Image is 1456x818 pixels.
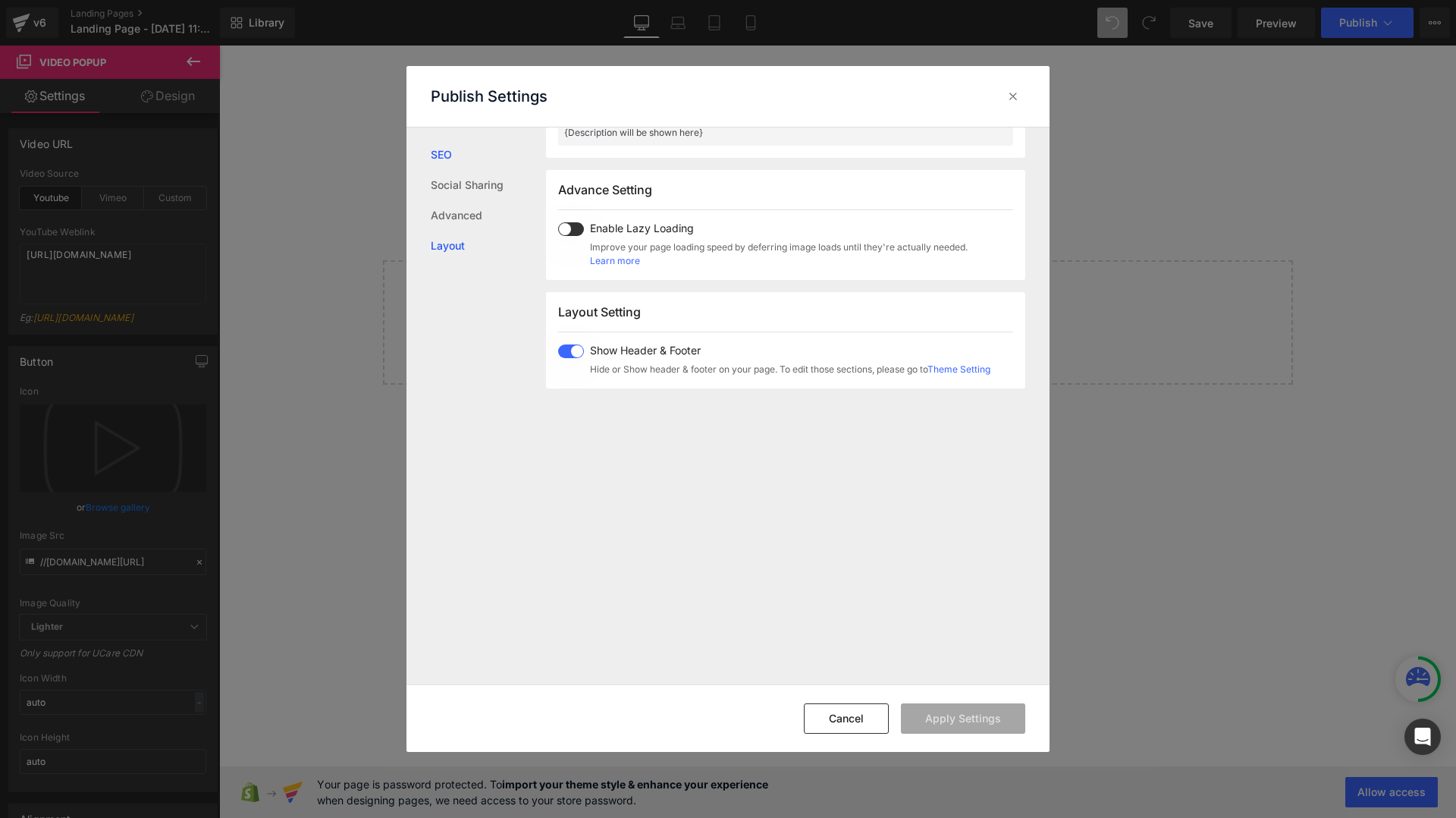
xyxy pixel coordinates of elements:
a: SEO [431,140,546,170]
a: Theme Setting [927,363,990,375]
p: or Drag & Drop elements from left sidebar [188,293,1050,304]
span: Show Header & Footer [590,345,990,357]
a: Social Sharing [431,170,546,200]
span: Advance Setting [558,182,652,197]
p: Publish Settings [431,87,548,105]
button: Cancel [804,703,889,734]
a: Add Single Section [625,250,761,281]
span: Layout Setting [558,304,641,319]
span: Improve your page loading speed by deferring image loads until they're actually needed. [590,241,968,254]
div: Open Intercom Messenger [1404,719,1441,755]
a: Learn more [590,254,640,268]
img: Video [570,42,667,139]
button: Apply Settings [901,703,1025,734]
a: Advanced [431,200,546,231]
a: Layout [431,231,546,261]
span: Hide or Show header & footer on your page. To edit those sections, please go to [590,363,990,376]
a: Explore Blocks [476,250,613,281]
span: Enable Lazy Loading [590,222,968,234]
p: {Description will be shown here} [564,126,959,140]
